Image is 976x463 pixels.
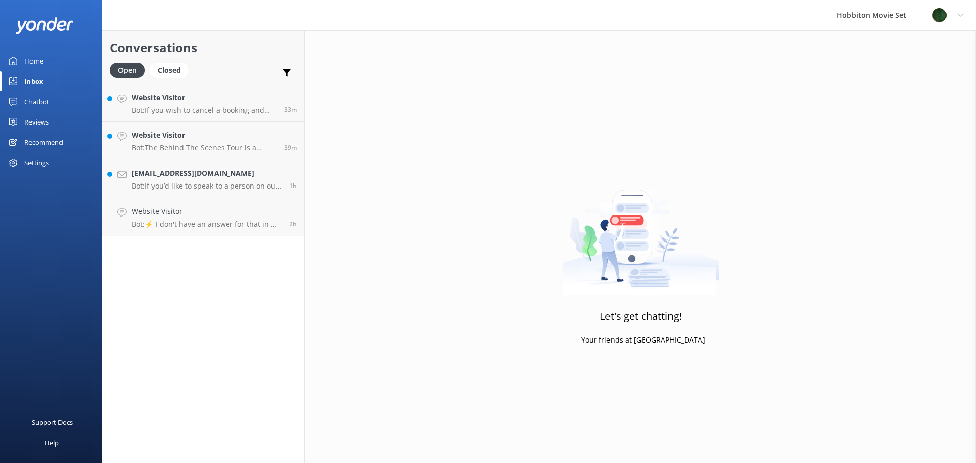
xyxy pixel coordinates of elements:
[289,181,297,190] span: Sep 20 2025 01:19pm (UTC +12:00) Pacific/Auckland
[600,308,682,324] h3: Let's get chatting!
[150,63,189,78] div: Closed
[15,17,74,34] img: yonder-white-logo.png
[132,106,277,115] p: Bot: If you wish to cancel a booking and proceed with a refund, please contact our reservations t...
[24,71,43,91] div: Inbox
[110,64,150,75] a: Open
[102,198,304,236] a: Website VisitorBot:⚡ I don't have an answer for that in my knowledge base. Please try and rephras...
[24,152,49,173] div: Settings
[24,91,49,112] div: Chatbot
[32,412,73,433] div: Support Docs
[24,51,43,71] div: Home
[102,84,304,122] a: Website VisitorBot:If you wish to cancel a booking and proceed with a refund, please contact our ...
[132,181,282,191] p: Bot: If you’d like to speak to a person on our team, please call [PHONE_NUMBER] or email [EMAIL_A...
[576,334,705,346] p: - Your friends at [GEOGRAPHIC_DATA]
[45,433,59,453] div: Help
[284,105,297,114] span: Sep 20 2025 01:48pm (UTC +12:00) Pacific/Auckland
[132,168,282,179] h4: [EMAIL_ADDRESS][DOMAIN_NAME]
[289,220,297,228] span: Sep 20 2025 12:04pm (UTC +12:00) Pacific/Auckland
[132,130,277,141] h4: Website Visitor
[24,112,49,132] div: Reviews
[132,220,282,229] p: Bot: ⚡ I don't have an answer for that in my knowledge base. Please try and rephrase your questio...
[110,63,145,78] div: Open
[24,132,63,152] div: Recommend
[132,206,282,217] h4: Website Visitor
[150,64,194,75] a: Closed
[284,143,297,152] span: Sep 20 2025 01:43pm (UTC +12:00) Pacific/Auckland
[110,38,297,57] h2: Conversations
[132,92,277,103] h4: Website Visitor
[132,143,277,152] p: Bot: The Behind The Scenes Tour is a premium adventure at the Hobbiton Movie Set. It includes a g...
[562,168,719,295] img: artwork of a man stealing a conversation from at giant smartphone
[932,8,947,23] img: 34-1625720359.png
[102,160,304,198] a: [EMAIL_ADDRESS][DOMAIN_NAME]Bot:If you’d like to speak to a person on our team, please call [PHON...
[102,122,304,160] a: Website VisitorBot:The Behind The Scenes Tour is a premium adventure at the Hobbiton Movie Set. I...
